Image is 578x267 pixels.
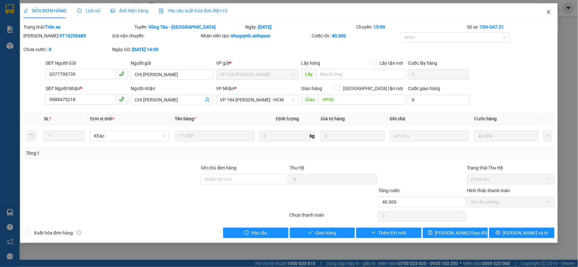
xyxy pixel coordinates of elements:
[244,230,249,235] span: exclamation-circle
[341,85,405,92] span: [GEOGRAPHIC_DATA] tận nơi
[496,230,500,235] span: printer
[290,228,355,238] button: checkGiao hàng
[23,46,111,53] div: Chưa cước :
[356,23,466,31] div: Chuyến:
[302,94,319,105] span: Giao
[308,230,313,235] span: check
[302,60,320,66] span: Lấy hàng
[251,229,267,236] span: Yêu cầu
[134,23,245,31] div: Tuyến:
[49,47,51,52] b: 0
[205,97,210,102] span: user-add
[59,33,86,38] b: VT10250485
[148,24,216,30] b: Vũng Tàu - [GEOGRAPHIC_DATA]
[312,32,399,39] div: Cước rồi :
[77,231,81,235] span: info-circle
[23,8,28,13] span: edit
[289,211,378,223] div: Chưa thanh toán
[471,174,551,184] span: Chưa thu
[46,60,128,67] div: SĐT Người Gửi
[544,131,552,141] button: plus
[475,116,497,121] span: Cước hàng
[371,230,376,235] span: plus
[377,60,405,67] span: Lấy tận nơi
[23,8,67,13] span: SỬA ĐƠN HÀNG
[245,23,356,31] div: Ngày:
[276,116,299,121] span: Định lượng
[302,69,316,79] span: Lấy
[475,131,539,141] input: 0
[220,95,295,105] span: VP 184 Nguyễn Văn Trỗi - HCM
[220,70,295,79] span: VP 108 Lê Hồng Phong - Vũng Tàu
[480,24,504,30] b: 72H-047.21
[44,116,49,121] span: SL
[302,86,322,91] span: Giao hàng
[378,188,400,193] span: Tổng cước
[77,8,82,13] span: clock-circle
[132,47,158,52] b: [DATE] 14:09
[356,228,422,238] button: plusThêm ĐH mới
[201,32,311,39] div: Nhân viên tạo:
[435,229,487,236] span: [PERSON_NAME] thay đổi
[387,113,472,125] th: Ghi chú
[321,131,385,141] input: 0
[111,8,148,13] span: Ảnh kiện hàng
[503,229,548,236] span: [PERSON_NAME] và In
[23,32,111,39] div: [PERSON_NAME]:
[119,71,124,76] span: phone
[428,230,433,235] span: save
[467,164,555,171] div: Trạng thái Thu Hộ
[408,86,440,91] label: Cước giao hàng
[489,228,555,238] button: printer[PERSON_NAME] và In
[546,9,551,15] span: close
[77,8,100,13] span: Lịch sử
[332,33,346,38] b: 40.000
[201,165,237,170] label: Ghi chú đơn hàng
[540,3,558,21] button: Close
[423,228,488,238] button: save[PERSON_NAME] thay đổi
[31,229,75,236] span: Xuất hóa đơn hàng
[112,46,200,53] div: Ngày GD:
[289,165,304,170] span: Thu Hộ
[175,131,254,141] input: VD: Bàn, Ghế
[309,131,316,141] span: kg
[321,116,345,121] span: Giá trị hàng
[201,174,289,184] input: Ghi chú đơn hàng
[26,150,223,157] div: Tổng: 1
[231,33,271,38] b: nhuquynh.anhquoc
[316,229,336,236] span: Giao hàng
[216,60,299,67] div: VP gửi
[408,69,469,80] input: Cước lấy hàng
[111,8,115,13] span: picture
[379,229,406,236] span: Thêm ĐH mới
[373,24,385,30] b: 15:00
[316,69,406,79] input: Dọc đường
[131,60,213,67] div: Người gửi
[471,197,551,207] span: Tại văn phòng
[175,116,196,121] span: Tên hàng
[94,131,166,141] span: Khác
[119,97,124,102] span: phone
[26,131,36,141] button: delete
[159,8,227,13] span: Yêu cầu xuất hóa đơn điện tử
[216,86,235,91] span: VP Nhận
[23,23,134,31] div: Trạng thái:
[159,8,164,14] img: icon
[90,116,114,121] span: Đơn vị tính
[223,228,289,238] button: exclamation-circleYêu cầu
[45,24,60,30] b: Trên xe
[319,94,406,105] input: Dọc đường
[112,32,200,39] div: Gói vận chuyển:
[466,23,555,31] div: Số xe:
[390,131,469,141] input: Ghi Chú
[467,188,510,193] label: Hình thức thanh toán
[258,24,272,30] b: [DATE]
[131,85,213,92] div: Người nhận
[408,95,469,105] input: Cước giao hàng
[408,60,437,66] label: Cước lấy hàng
[46,85,128,92] div: SĐT Người Nhận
